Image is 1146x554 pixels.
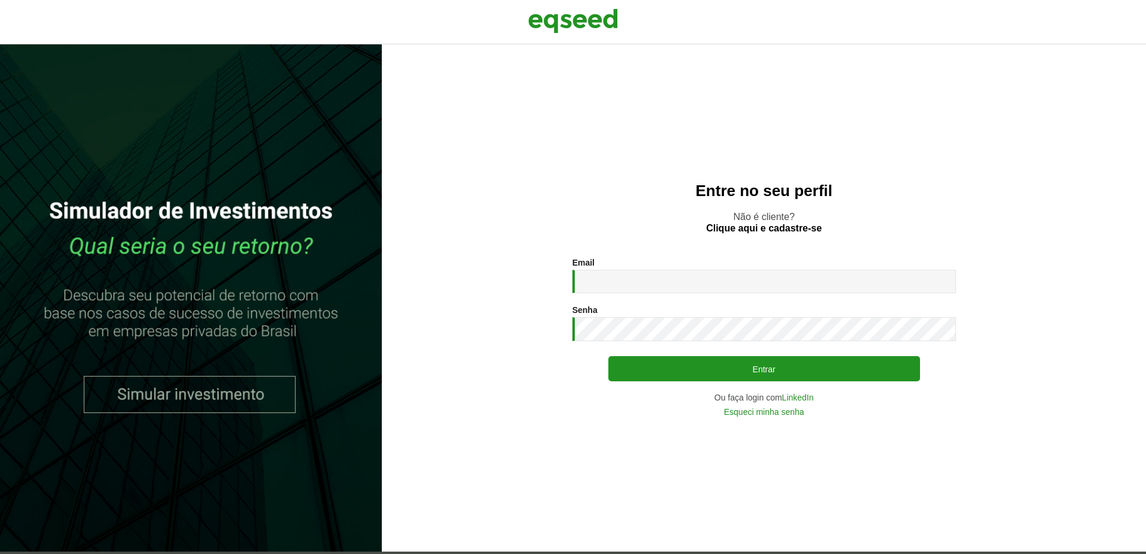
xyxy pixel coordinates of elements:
a: Esqueci minha senha [724,408,804,416]
p: Não é cliente? [406,211,1122,234]
a: Clique aqui e cadastre-se [706,224,822,233]
h2: Entre no seu perfil [406,182,1122,200]
label: Senha [572,306,598,314]
a: LinkedIn [782,393,814,402]
label: Email [572,258,595,267]
div: Ou faça login com [572,393,956,402]
button: Entrar [608,356,920,381]
img: EqSeed Logo [528,6,618,36]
